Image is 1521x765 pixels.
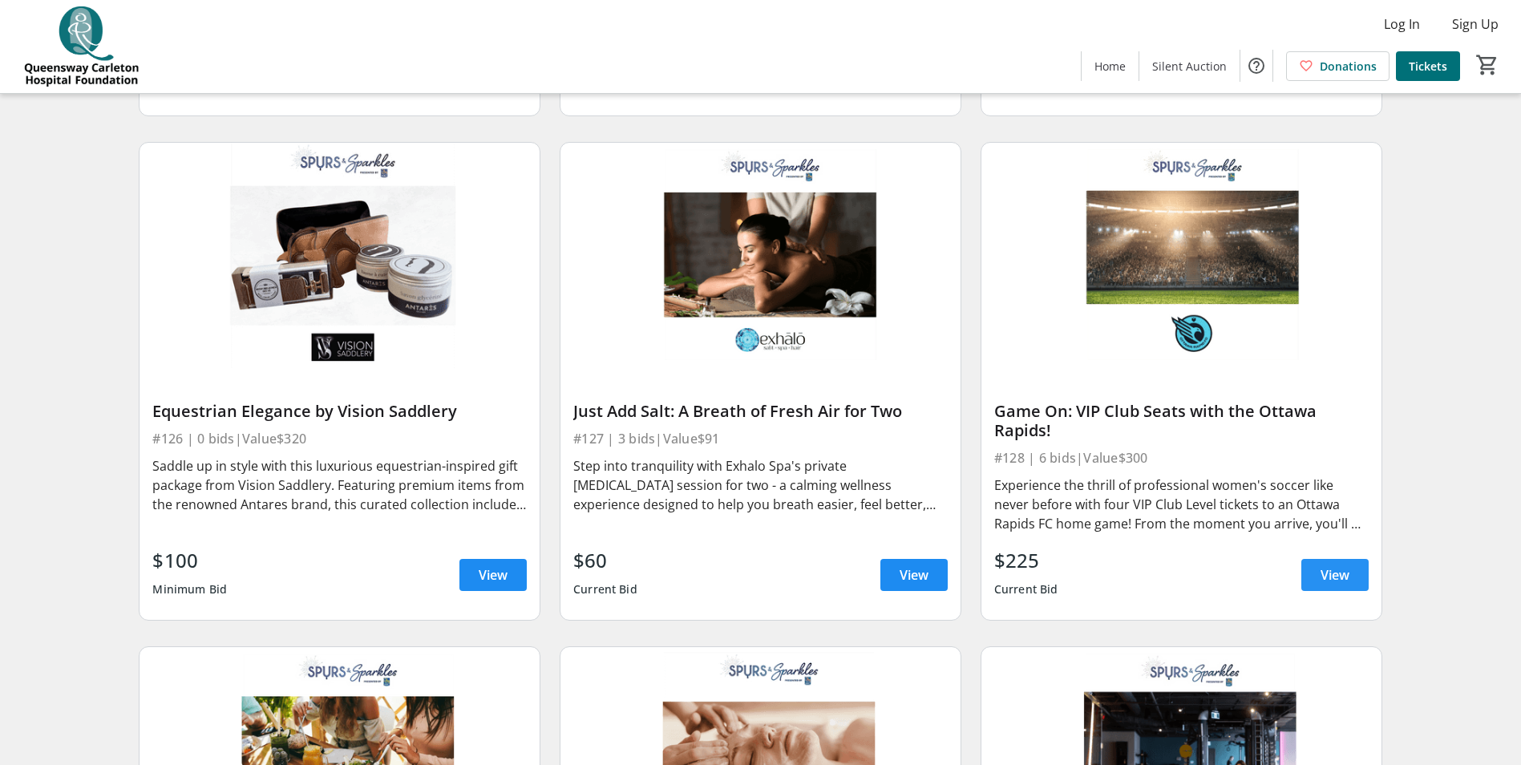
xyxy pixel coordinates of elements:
div: Equestrian Elegance by Vision Saddlery [152,402,527,421]
span: Silent Auction [1152,58,1227,75]
button: Cart [1473,51,1502,79]
button: Log In [1371,11,1433,37]
img: QCH Foundation's Logo [10,6,152,87]
div: Current Bid [573,575,637,604]
span: View [1321,565,1349,585]
span: Home [1094,58,1126,75]
span: View [479,565,508,585]
div: Saddle up in style with this luxurious equestrian-inspired gift package from Vision Saddlery. Fea... [152,456,527,514]
a: View [880,559,948,591]
span: Log In [1384,14,1420,34]
span: Donations [1320,58,1377,75]
div: #128 | 6 bids | Value $300 [994,447,1369,469]
a: Donations [1286,51,1390,81]
img: Equestrian Elegance by Vision Saddlery [140,143,540,368]
span: Sign Up [1452,14,1499,34]
a: Home [1082,51,1139,81]
img: Game On: VIP Club Seats with the Ottawa Rapids! [981,143,1381,368]
button: Help [1240,50,1272,82]
button: Sign Up [1439,11,1511,37]
div: Game On: VIP Club Seats with the Ottawa Rapids! [994,402,1369,440]
div: Just Add Salt: A Breath of Fresh Air for Two [573,402,948,421]
div: $225 [994,546,1058,575]
div: Minimum Bid [152,575,227,604]
a: View [1301,559,1369,591]
span: Tickets [1409,58,1447,75]
a: View [459,559,527,591]
div: $60 [573,546,637,575]
div: $100 [152,546,227,575]
img: Just Add Salt: A Breath of Fresh Air for Two [560,143,961,368]
div: #126 | 0 bids | Value $320 [152,427,527,450]
div: Experience the thrill of professional women's soccer like never before with four VIP Club Level t... [994,476,1369,533]
span: View [900,565,928,585]
div: Current Bid [994,575,1058,604]
div: Step into tranquility with Exhalo Spa's private [MEDICAL_DATA] session for two - a calming wellne... [573,456,948,514]
a: Tickets [1396,51,1460,81]
div: #127 | 3 bids | Value $91 [573,427,948,450]
a: Silent Auction [1139,51,1240,81]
